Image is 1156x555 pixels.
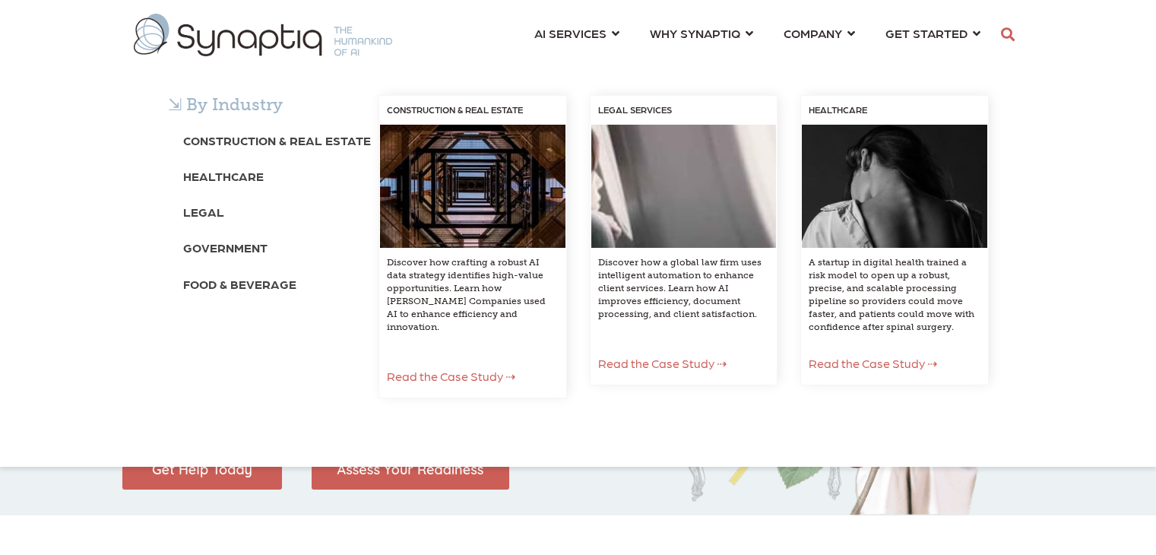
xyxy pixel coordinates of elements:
iframe: Chat Widget [1080,482,1156,555]
img: Get Help Today [122,451,282,490]
span: WHY SYNAPTIQ [650,23,740,43]
img: Assess Your Readiness [312,451,509,490]
a: COMPANY [784,19,855,47]
a: WHY SYNAPTIQ [650,19,753,47]
a: GET STARTED [885,19,980,47]
span: GET STARTED [885,23,968,43]
img: synaptiq logo-1 [134,14,392,56]
nav: menu [519,8,996,62]
span: AI SERVICES [534,23,607,43]
a: AI SERVICES [534,19,619,47]
span: COMPANY [784,23,842,43]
